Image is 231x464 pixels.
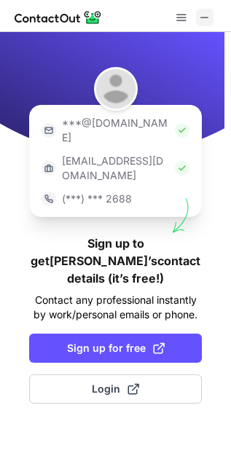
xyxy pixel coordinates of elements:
[15,9,102,26] img: ContactOut v5.3.10
[94,67,138,111] img: Sam Fisher
[42,192,56,206] img: https://contactout.com/extension/app/static/media/login-phone-icon.bacfcb865e29de816d437549d7f4cb...
[92,382,139,396] span: Login
[29,235,202,287] h1: Sign up to get [PERSON_NAME]’s contact details (it’s free!)
[62,154,169,183] p: [EMAIL_ADDRESS][DOMAIN_NAME]
[29,334,202,363] button: Sign up for free
[29,293,202,322] p: Contact any professional instantly by work/personal emails or phone.
[62,116,169,145] p: ***@[DOMAIN_NAME]
[175,161,189,176] img: Check Icon
[42,161,56,176] img: https://contactout.com/extension/app/static/media/login-work-icon.638a5007170bc45168077fde17b29a1...
[42,123,56,138] img: https://contactout.com/extension/app/static/media/login-email-icon.f64bce713bb5cd1896fef81aa7b14a...
[175,123,189,138] img: Check Icon
[67,341,165,355] span: Sign up for free
[29,374,202,404] button: Login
